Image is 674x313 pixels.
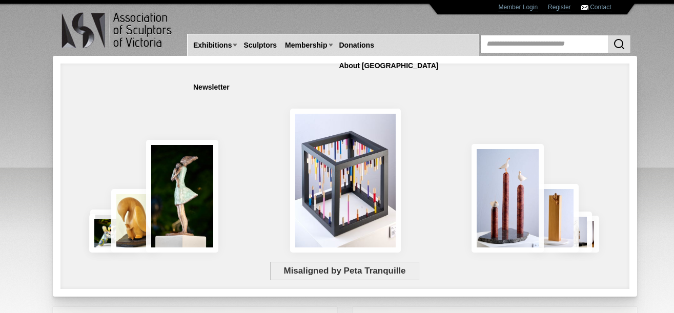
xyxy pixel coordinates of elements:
[189,36,236,55] a: Exhibitions
[239,36,281,55] a: Sculptors
[189,78,234,97] a: Newsletter
[146,140,219,253] img: Connection
[290,109,401,253] img: Misaligned
[581,5,588,10] img: Contact ASV
[532,184,579,253] img: Little Frog. Big Climb
[61,10,174,51] img: logo.png
[590,4,611,11] a: Contact
[498,4,538,11] a: Member Login
[335,36,378,55] a: Donations
[281,36,331,55] a: Membership
[472,144,544,253] img: Rising Tides
[548,4,571,11] a: Register
[613,38,625,50] img: Search
[335,56,443,75] a: About [GEOGRAPHIC_DATA]
[270,262,419,280] span: Misaligned by Peta Tranquille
